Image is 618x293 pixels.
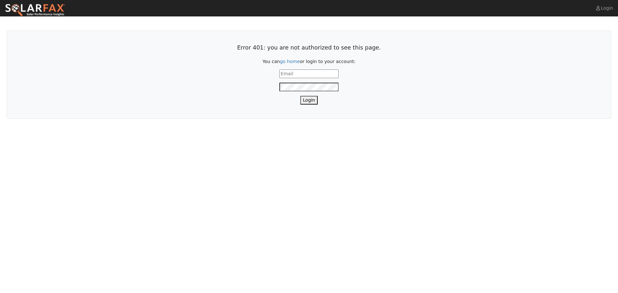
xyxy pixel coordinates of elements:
[300,96,318,105] button: Login
[21,44,597,51] h3: Error 401: you are not authorized to see this page.
[279,69,339,78] input: Email
[21,58,597,65] p: You can or login to your account:
[280,59,300,64] a: go home
[5,4,65,17] img: SolarFax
